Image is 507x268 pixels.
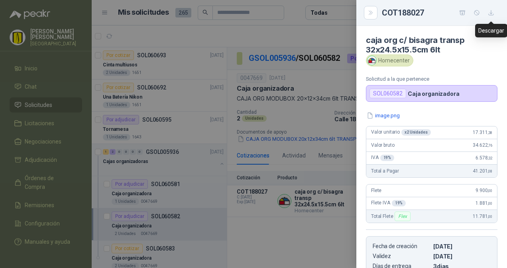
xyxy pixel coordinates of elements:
p: Caja organizadora [408,90,460,97]
span: IVA [371,155,394,161]
span: 1.881 [476,200,492,206]
div: SOL060582 [369,89,406,98]
p: Validez [373,253,430,260]
span: 6.578 [476,155,492,161]
span: ,00 [487,201,492,206]
span: Valor bruto [371,142,394,148]
span: ,08 [487,169,492,173]
p: Solicitud a la que pertenece [366,76,497,82]
span: Valor unitario [371,129,431,136]
span: ,76 [487,143,492,148]
div: Flex [395,212,410,221]
span: 17.311 [473,130,492,135]
button: image.png [366,111,401,120]
img: Company Logo [367,56,376,65]
span: 11.781 [473,214,492,219]
span: ,00 [487,188,492,193]
span: 41.201 [473,168,492,174]
p: Fecha de creación [373,243,430,250]
div: COT188027 [382,6,497,19]
p: [DATE] [433,243,491,250]
span: Flete IVA [371,200,406,206]
span: ,32 [487,156,492,160]
div: 19 % [392,200,406,206]
span: Flete [371,188,381,193]
p: [DATE] [433,253,491,260]
button: Close [366,8,375,17]
span: 34.622 [473,142,492,148]
div: 19 % [380,155,395,161]
span: Total a Pagar [371,168,399,174]
span: Total Flete [371,212,412,221]
h4: caja org c/ bisagra transp 32x24.5x15.5cm 6lt [366,35,497,54]
span: 9.900 [476,188,492,193]
div: x 2 Unidades [401,129,431,136]
span: ,00 [487,214,492,219]
div: Homecenter [366,54,413,66]
span: ,38 [487,130,492,135]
